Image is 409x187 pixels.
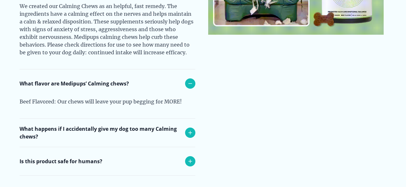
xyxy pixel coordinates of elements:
[20,125,182,140] p: What happens if I accidentally give my dog too many Calming chews?
[20,80,129,87] p: What flavor are Medipups’ Calming chews?
[20,147,195,183] div: Please see a veterinarian as soon as possible if you accidentally give too many. If you’re unsure...
[20,2,195,69] div: We created our Calming Chews as an helpful, fast remedy. The ingredients have a calming effect on...
[20,98,195,118] div: Beef Flavored: Our chews will leave your pup begging for MORE!
[20,157,102,165] p: Is this product safe for humans?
